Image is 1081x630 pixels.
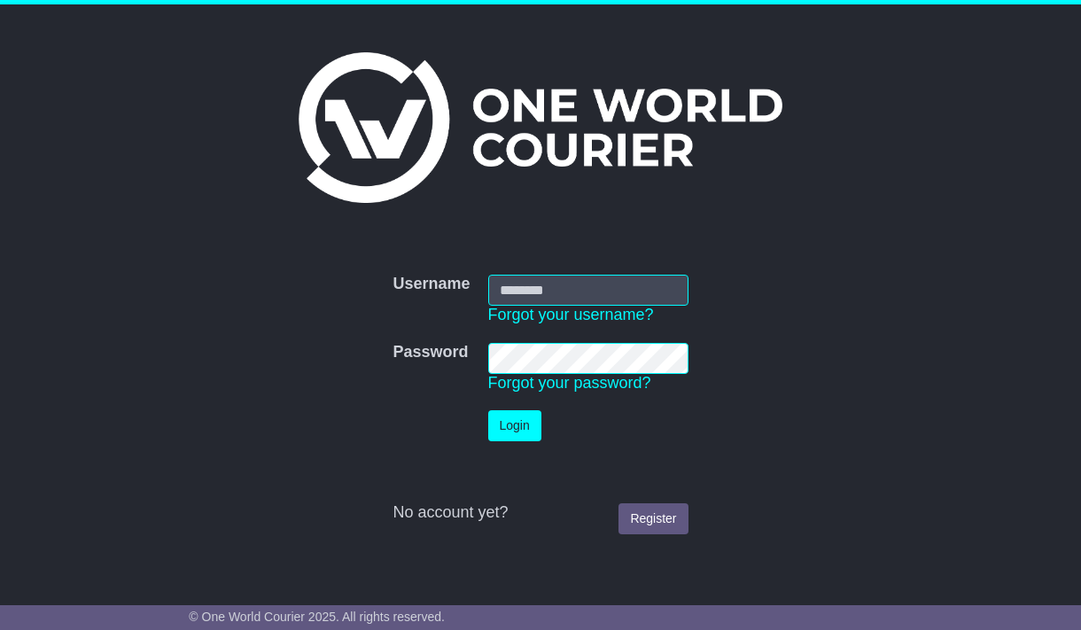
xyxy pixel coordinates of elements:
div: No account yet? [393,503,688,523]
a: Register [618,503,688,534]
label: Username [393,275,470,294]
button: Login [488,410,541,441]
span: © One World Courier 2025. All rights reserved. [189,610,445,624]
label: Password [393,343,468,362]
a: Forgot your password? [488,374,651,392]
a: Forgot your username? [488,306,654,323]
img: One World [299,52,782,203]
